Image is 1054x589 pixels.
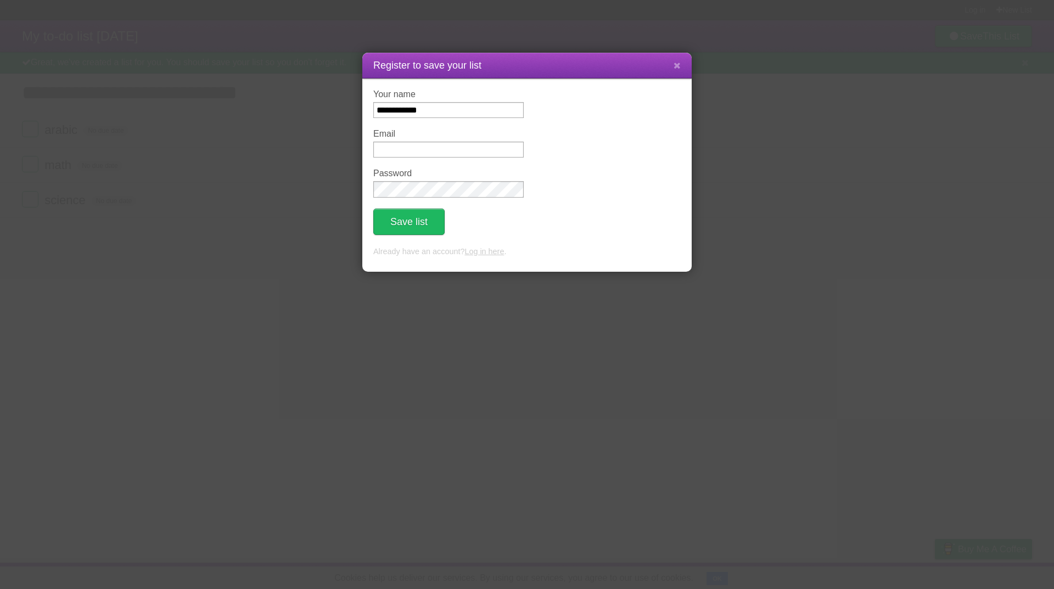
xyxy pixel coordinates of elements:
[373,169,524,178] label: Password
[373,246,681,258] p: Already have an account? .
[373,89,524,99] label: Your name
[464,247,504,256] a: Log in here
[373,58,681,73] h1: Register to save your list
[373,209,445,235] button: Save list
[373,129,524,139] label: Email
